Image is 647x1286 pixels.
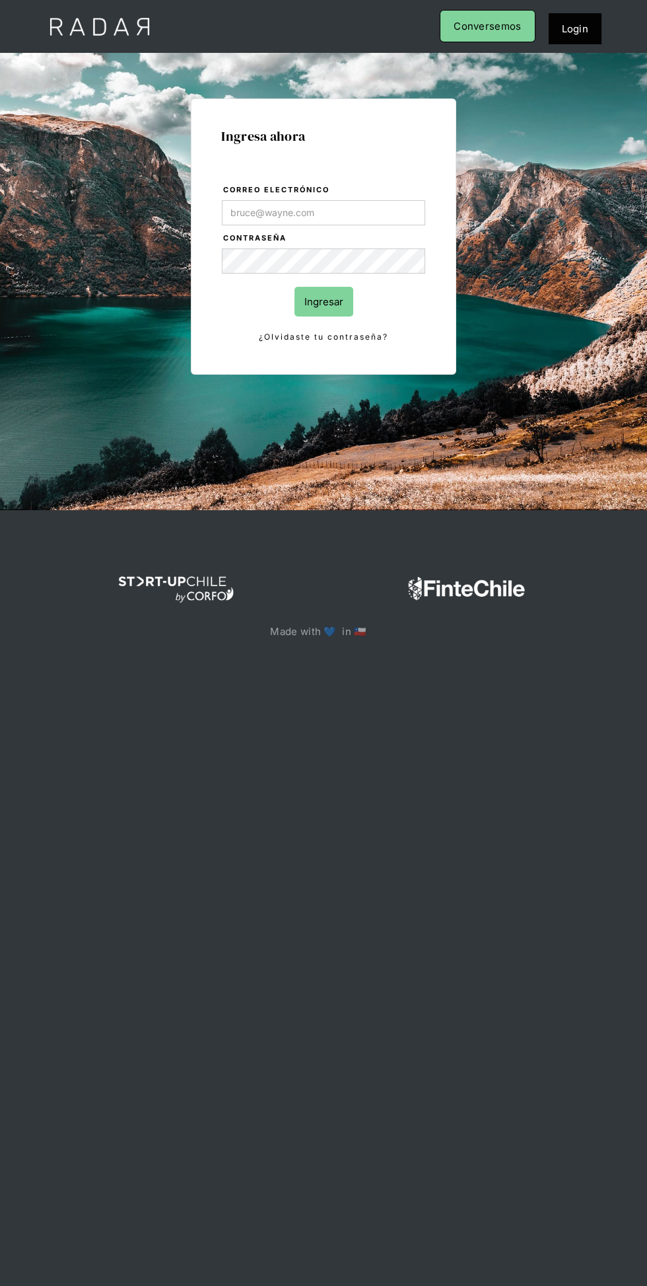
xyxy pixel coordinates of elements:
p: Made with 💙 in 🇨🇱 [270,623,376,640]
form: Login Form [221,183,425,344]
a: Conversemos [440,10,535,42]
label: Contraseña [223,232,425,245]
a: ¿Olvidaste tu contraseña? [222,330,425,344]
input: Ingresar [294,287,353,317]
label: Correo electrónico [223,184,425,197]
h1: Ingresa ahora [221,129,425,143]
input: bruce@wayne.com [222,200,425,225]
a: Login [549,13,602,44]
